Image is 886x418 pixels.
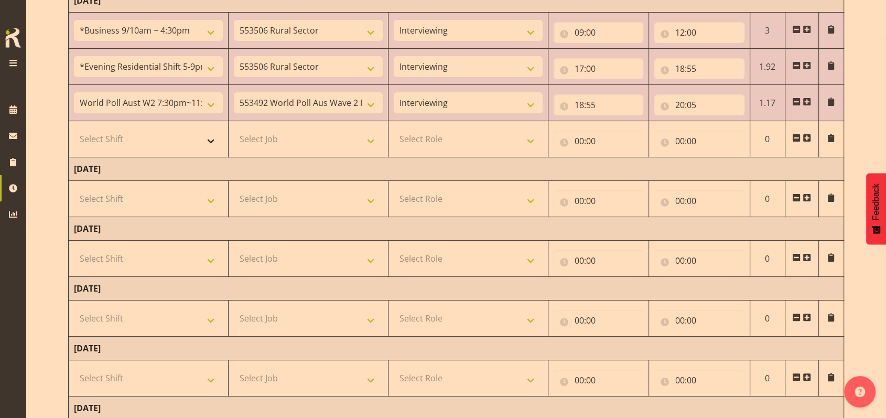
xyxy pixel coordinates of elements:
td: [DATE] [69,277,844,301]
input: Click to select... [554,22,644,43]
input: Click to select... [554,190,644,211]
td: 0 [750,360,785,396]
td: 0 [750,181,785,217]
td: 1.92 [750,49,785,85]
td: [DATE] [69,217,844,241]
input: Click to select... [554,370,644,391]
input: Click to select... [554,310,644,331]
input: Click to select... [654,190,744,211]
input: Click to select... [654,250,744,271]
input: Click to select... [654,370,744,391]
img: Rosterit icon logo [3,26,24,49]
td: 0 [750,301,785,337]
input: Click to select... [554,250,644,271]
button: Feedback - Show survey [866,173,886,244]
td: [DATE] [69,157,844,181]
span: Feedback [871,184,881,220]
input: Click to select... [554,131,644,152]
input: Click to select... [654,94,744,115]
img: help-xxl-2.png [855,387,865,397]
td: 1.17 [750,85,785,121]
input: Click to select... [554,94,644,115]
td: 0 [750,121,785,157]
input: Click to select... [654,58,744,79]
input: Click to select... [654,310,744,331]
input: Click to select... [554,58,644,79]
td: [DATE] [69,337,844,360]
input: Click to select... [654,131,744,152]
input: Click to select... [654,22,744,43]
td: 3 [750,13,785,49]
td: 0 [750,241,785,277]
